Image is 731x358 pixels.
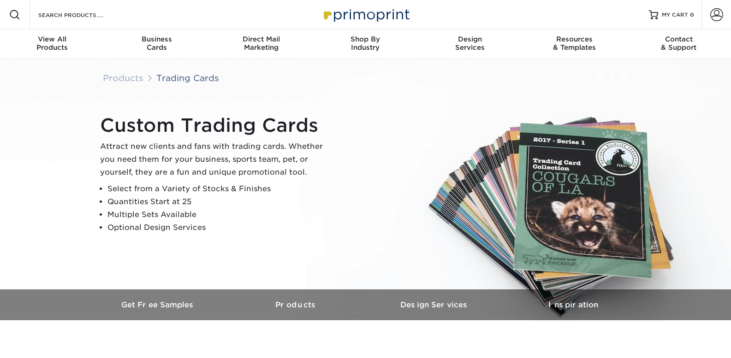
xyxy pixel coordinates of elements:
[209,35,313,43] span: Direct Mail
[627,35,731,52] div: & Support
[313,29,417,59] a: Shop ByIndustry
[107,221,331,234] li: Optional Design Services
[227,289,366,320] a: Products
[522,29,626,59] a: Resources& Templates
[107,182,331,195] li: Select from a Variety of Stocks & Finishes
[522,35,626,43] span: Resources
[104,29,208,59] a: BusinessCards
[313,35,417,52] div: Industry
[100,114,331,136] h1: Custom Trading Cards
[366,300,504,309] h3: Design Services
[366,289,504,320] a: Design Services
[107,195,331,208] li: Quantities Start at 25
[104,35,208,43] span: Business
[627,29,731,59] a: Contact& Support
[227,300,366,309] h3: Products
[627,35,731,43] span: Contact
[522,35,626,52] div: & Templates
[156,73,219,83] a: Trading Cards
[209,29,313,59] a: Direct MailMarketing
[209,35,313,52] div: Marketing
[107,208,331,221] li: Multiple Sets Available
[418,35,522,52] div: Services
[504,289,642,320] a: Inspiration
[37,9,127,20] input: SEARCH PRODUCTS.....
[320,5,412,24] img: Primoprint
[662,11,688,19] span: MY CART
[100,140,331,179] p: Attract new clients and fans with trading cards. Whether you need them for your business, sports ...
[313,35,417,43] span: Shop By
[103,73,143,83] a: Products
[104,35,208,52] div: Cards
[418,29,522,59] a: DesignServices
[504,300,642,309] h3: Inspiration
[418,35,522,43] span: Design
[690,12,694,18] span: 0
